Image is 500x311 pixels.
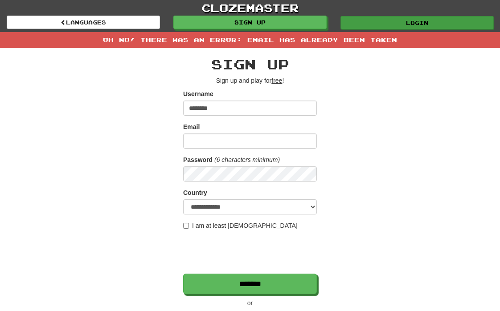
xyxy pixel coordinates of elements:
a: Languages [7,16,160,29]
input: I am at least [DEMOGRAPHIC_DATA] [183,223,189,229]
h2: Sign up [183,57,317,72]
a: Login [340,16,494,29]
label: Username [183,89,213,98]
label: I am at least [DEMOGRAPHIC_DATA] [183,221,298,230]
label: Country [183,188,207,197]
label: Email [183,122,200,131]
u: free [271,77,282,84]
em: (6 characters minimum) [214,156,280,163]
a: Sign up [173,16,327,29]
p: or [183,299,317,307]
p: Sign up and play for ! [183,76,317,85]
label: Password [183,155,213,164]
iframe: reCAPTCHA [183,234,319,269]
